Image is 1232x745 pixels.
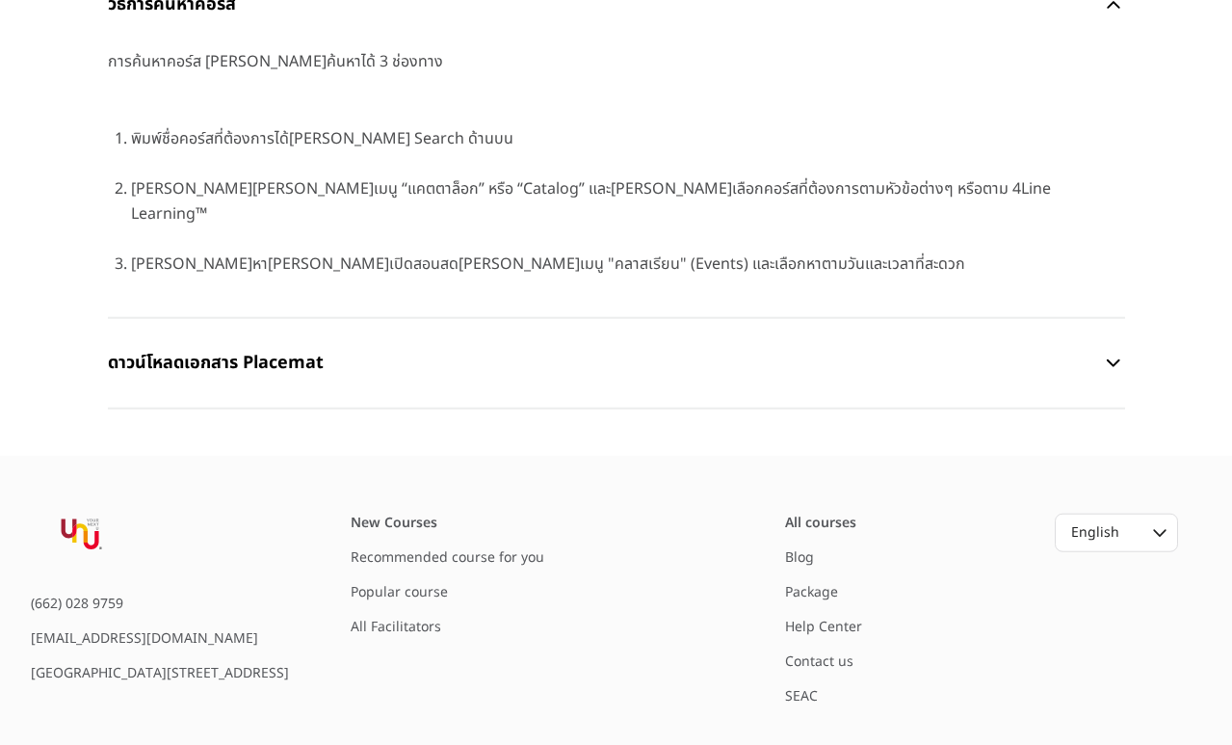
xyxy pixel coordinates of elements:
a: Package [785,582,838,602]
a: Contact us [785,652,853,672]
div: [EMAIL_ADDRESS][DOMAIN_NAME] [31,629,289,649]
a: All courses [785,513,856,533]
span: การค้นหาคอร์ส [PERSON_NAME]ค้นหาได้ 3 ช่องทาง [108,49,1125,74]
img: YourNextU Logo [31,514,131,558]
a: All Facilitators [351,617,441,637]
p: ดาวน์โหลดเอกสาร Placemat [108,334,1103,392]
a: Popular course [351,582,448,602]
a: Blog [785,547,814,568]
a: Help Center [785,617,862,637]
li: [PERSON_NAME]หา[PERSON_NAME]เปิดสอนสด[PERSON_NAME]เมนู "คลาสเรียน" (Events) และเลือกหาตามวันและเว... [131,252,1125,277]
div: English [1071,523,1126,543]
div: New Courses [351,514,582,533]
a: SEAC [785,686,818,706]
div: [GEOGRAPHIC_DATA][STREET_ADDRESS] [31,664,289,683]
li: พิมพ์ชื่อคอร์สที่ต้องการได้[PERSON_NAME] Search ด้านบน [131,126,1125,151]
div: (662) 028 9759 [31,595,289,614]
li: [PERSON_NAME][PERSON_NAME]เมนู “แคตตาล็อก” หรือ “Catalog” และ[PERSON_NAME]เลือกคอร์สที่ต้องการตาม... [131,176,1125,226]
a: Recommended course for you [351,547,544,568]
button: ดาวน์โหลดเอกสาร Placemat [108,334,1125,392]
